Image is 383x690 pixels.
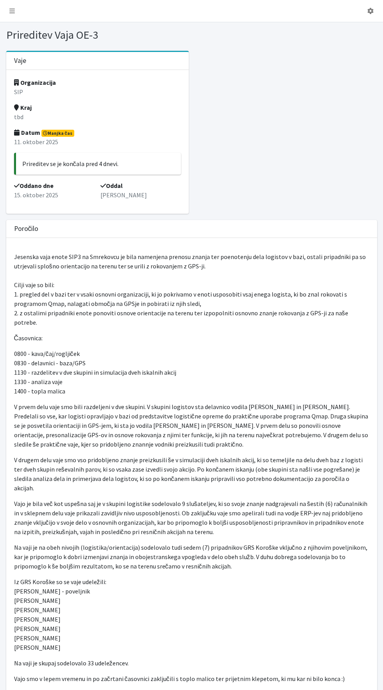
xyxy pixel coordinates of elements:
[100,182,123,189] strong: Oddal
[14,87,181,97] p: SIP
[14,57,26,65] h3: Vaje
[14,79,56,86] strong: Organizacija
[14,658,369,668] p: Na vaji je skupaj sodelovalo 33 udeležencev.
[14,182,54,189] strong: Oddano dne
[14,190,95,200] p: 15. oktober 2025
[14,333,369,343] p: Časovnica:
[14,543,369,571] p: Na vaji je na obeh nivojih (logistika/orientacija) sodelovalo tudi sedem (7) pripadnikov GRS Koro...
[14,137,181,147] p: 11. oktober 2025
[14,402,369,449] p: V prvem delu vaje smo bili razdeljeni v dve skupini. V skupini logistov sta delavnico vodila [PER...
[14,349,369,396] p: 0800 - kava/čaj/rogljiček 0830 - delavnici - baza/GPS 1130 - razdelitev v dve skupini in simulaci...
[6,28,189,42] h1: Prireditev Vaja OE-3
[14,225,39,233] h3: Poročilo
[14,455,369,493] p: V drugem delu vaje smo vso pridobljeno znanje preizkusili še v simulaciji dveh iskalnih akcij, ki...
[14,674,369,683] p: Vajo smo v lepem vremenu in po začrtani časovnici zaključili s toplo malico ter prijetnim klepeto...
[14,129,40,136] strong: Datum
[100,190,181,200] p: [PERSON_NAME]
[14,499,369,536] p: Vajo je bila več kot uspešna saj je v skupini logistike sodelovalo 9 slušateljev, ki so svoje zna...
[22,159,175,168] p: Prireditev se je končala pred 4 dnevi.
[41,130,74,137] span: Manjka čas
[14,104,32,111] strong: Kraj
[14,252,369,327] p: Jesenska vaja enote SIP3 na Smrekovcu je bila namenjena prenosu znanja ter poenotenju dela logist...
[14,577,369,652] p: Iz GRS Koroške so se vaje udeležili: [PERSON_NAME] - poveljnik [PERSON_NAME] [PERSON_NAME] [PERSO...
[14,112,181,122] p: tbd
